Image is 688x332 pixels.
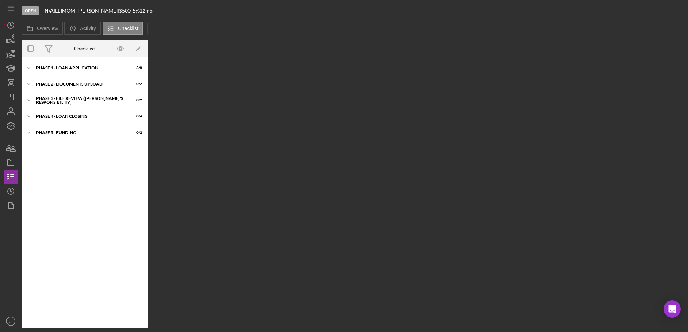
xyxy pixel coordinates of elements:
[119,8,131,14] span: $500
[45,8,54,14] b: N/A
[36,130,124,135] div: Phase 5 - Funding
[64,22,100,35] button: Activity
[129,98,142,102] div: 0 / 2
[74,46,95,51] div: Checklist
[9,319,13,323] text: JT
[4,314,18,328] button: JT
[36,96,124,105] div: PHASE 3 - FILE REVIEW ([PERSON_NAME]'s Responsibility)
[22,6,39,15] div: Open
[55,8,119,14] div: LEIMOMI [PERSON_NAME] |
[36,114,124,119] div: PHASE 4 - LOAN CLOSING
[664,300,681,318] div: Open Intercom Messenger
[37,26,58,31] label: Overview
[133,8,140,14] div: 5 %
[103,22,143,35] button: Checklist
[22,22,63,35] button: Overview
[129,114,142,119] div: 0 / 4
[129,130,142,135] div: 0 / 2
[129,82,142,86] div: 0 / 2
[140,8,153,14] div: 12 mo
[36,66,124,70] div: Phase 1 - Loan Application
[118,26,139,31] label: Checklist
[36,82,124,86] div: Phase 2 - DOCUMENTS UPLOAD
[45,8,55,14] div: |
[80,26,96,31] label: Activity
[129,66,142,70] div: 6 / 8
